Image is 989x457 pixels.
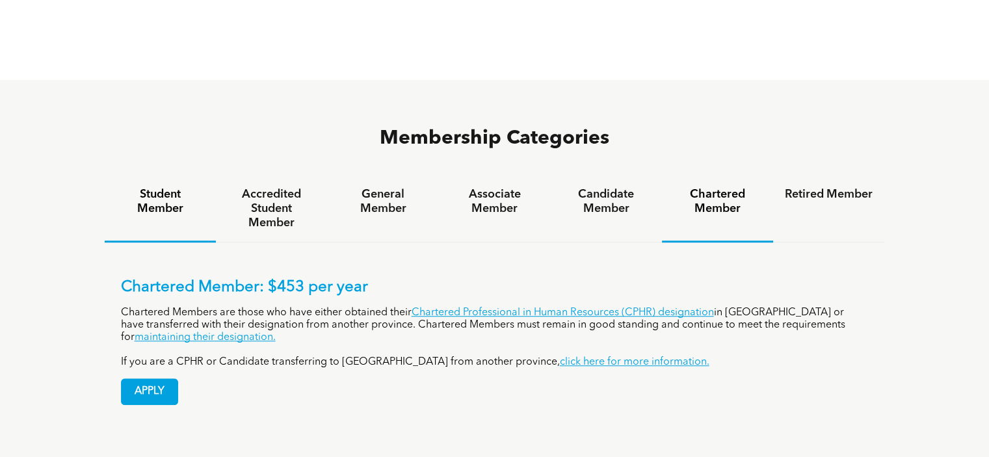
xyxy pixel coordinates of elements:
span: APPLY [122,379,178,404]
h4: Student Member [116,187,204,216]
a: maintaining their designation. [135,332,276,343]
h4: General Member [339,187,427,216]
h4: Chartered Member [674,187,761,216]
p: Chartered Member: $453 per year [121,278,869,297]
a: Chartered Professional in Human Resources (CPHR) designation [412,307,714,318]
span: Membership Categories [380,129,609,148]
h4: Candidate Member [562,187,650,216]
h4: Retired Member [785,187,873,202]
h4: Accredited Student Member [228,187,315,230]
p: Chartered Members are those who have either obtained their in [GEOGRAPHIC_DATA] or have transferr... [121,307,869,344]
p: If you are a CPHR or Candidate transferring to [GEOGRAPHIC_DATA] from another province, [121,356,869,369]
a: click here for more information. [560,357,709,367]
a: APPLY [121,378,178,405]
h4: Associate Member [451,187,538,216]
